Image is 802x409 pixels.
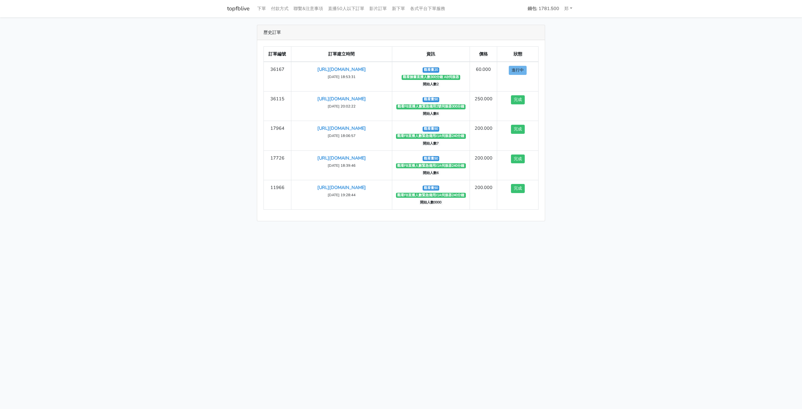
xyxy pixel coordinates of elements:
span: 開始人數2 [422,82,440,87]
div: 歷史訂單 [257,25,545,40]
span: 觀看FB直播人數緊急備用2號伺服器300分鐘 [396,104,466,109]
small: [DATE] 19:28:44 [328,192,356,197]
a: 直播50人以下訂單 [325,3,367,15]
small: [DATE] 18:53:31 [328,74,356,79]
a: 付款方式 [268,3,291,15]
span: 觀看量50 [423,97,440,102]
a: [URL][DOMAIN_NAME] [317,66,366,72]
td: 36115 [264,92,291,121]
button: 完成 [511,184,525,193]
span: 開始人數0000 [419,200,443,205]
th: 資訊 [392,47,470,62]
td: 17964 [264,121,291,150]
small: [DATE] 18:06:57 [328,133,356,138]
a: [URL][DOMAIN_NAME] [317,96,366,102]
a: topfblive [227,3,250,15]
td: 200.000 [470,150,497,180]
small: [DATE] 20:02:22 [328,104,356,109]
span: 開始人數6 [422,112,440,117]
button: 完成 [511,155,525,164]
span: 觀看臉書直播人數300分鐘 AB伺服器 [402,75,461,80]
span: 觀看量50 [423,127,440,132]
a: [URL][DOMAIN_NAME] [317,184,366,191]
span: 觀看FB直播人數緊急備用J1A伺服器240分鐘 [396,134,466,139]
span: 觀看FB直播人數緊急備用J1A伺服器240分鐘 [396,193,466,198]
span: 觀看量50 [423,156,440,161]
button: 完成 [511,125,525,134]
th: 價格 [470,47,497,62]
button: 完成 [511,95,525,104]
a: 各式平台下單服務 [408,3,448,15]
span: 觀看量20 [423,67,440,72]
th: 狀態 [497,47,539,62]
span: 觀看量50 [423,186,440,191]
a: 影片訂單 [367,3,389,15]
a: [URL][DOMAIN_NAME] [317,155,366,161]
td: 200.000 [470,121,497,150]
td: 11966 [264,180,291,209]
small: [DATE] 18:39:46 [328,163,356,168]
td: 250.000 [470,92,497,121]
td: 60.000 [470,62,497,92]
strong: 錢包: 1781.500 [528,5,559,12]
a: [URL][DOMAIN_NAME] [317,125,366,131]
th: 訂單編號 [264,47,291,62]
a: 聯繫&注意事項 [291,3,325,15]
span: 觀看FB直播人數緊急備用J1A伺服器240分鐘 [396,163,466,168]
a: 下單 [255,3,268,15]
td: 36167 [264,62,291,92]
button: 進行中 [509,66,527,75]
td: 17726 [264,150,291,180]
span: 開始人數7 [422,141,440,146]
th: 訂單建立時間 [291,47,392,62]
a: 錢包: 1781.500 [525,3,562,15]
span: 開始人數6 [422,170,440,176]
a: 郑 [562,3,575,15]
a: 新下單 [389,3,408,15]
td: 200.000 [470,180,497,209]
